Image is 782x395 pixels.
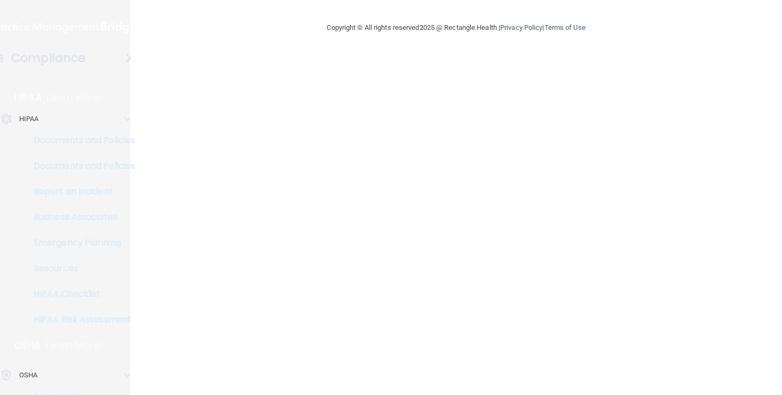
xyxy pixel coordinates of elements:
p: Learn More! [46,339,103,352]
p: HIPAA Checklist [7,289,153,299]
p: OSHA [14,339,41,352]
p: OSHA [19,369,37,382]
p: Learn More! [47,91,104,104]
p: Resources [7,263,153,274]
p: HIPAA Risk Assessment [7,314,153,325]
p: HIPAA [14,91,42,104]
p: Business Associates [7,212,153,223]
a: Terms of Use [544,23,586,31]
p: Documents and Policies [7,161,153,171]
p: Emergency Planning [7,238,153,248]
a: Privacy Policy [500,23,542,31]
h4: Compliance [11,51,85,66]
p: HIPAA [19,113,39,125]
div: Copyright © All rights reserved 2025 @ Rectangle Health | | [262,11,651,45]
p: Report an Incident [7,186,153,197]
p: Documents and Policies [7,135,153,146]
